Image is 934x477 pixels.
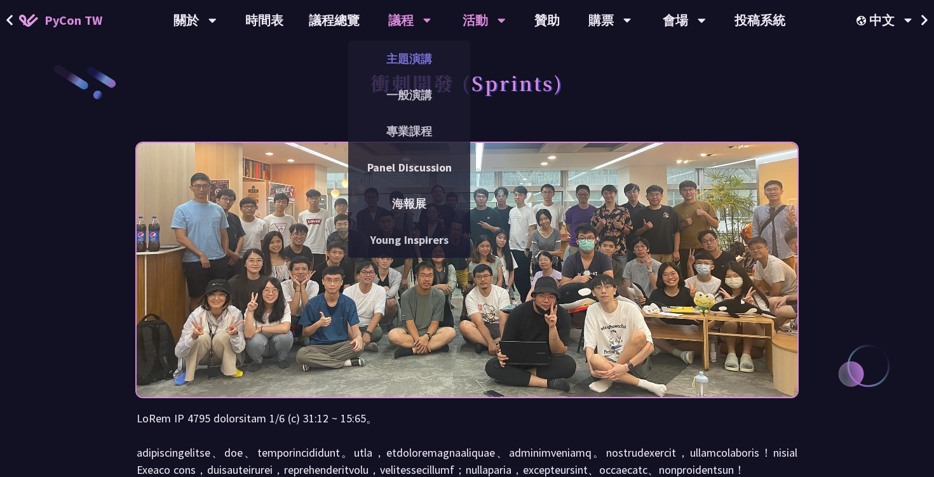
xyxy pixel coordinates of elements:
[348,189,470,218] a: 海報展
[348,152,470,182] a: Panel Discussion
[137,109,797,431] img: Photo of PyCon Taiwan Sprints
[348,116,470,146] a: 專業課程
[44,11,102,30] span: PyCon TW
[856,16,869,25] img: Locale Icon
[6,4,115,36] a: PyCon TW
[348,225,470,255] a: Young Inspirers
[19,14,38,27] img: Home icon of PyCon TW 2025
[348,44,470,74] a: 主題演講
[348,80,470,110] a: 一般演講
